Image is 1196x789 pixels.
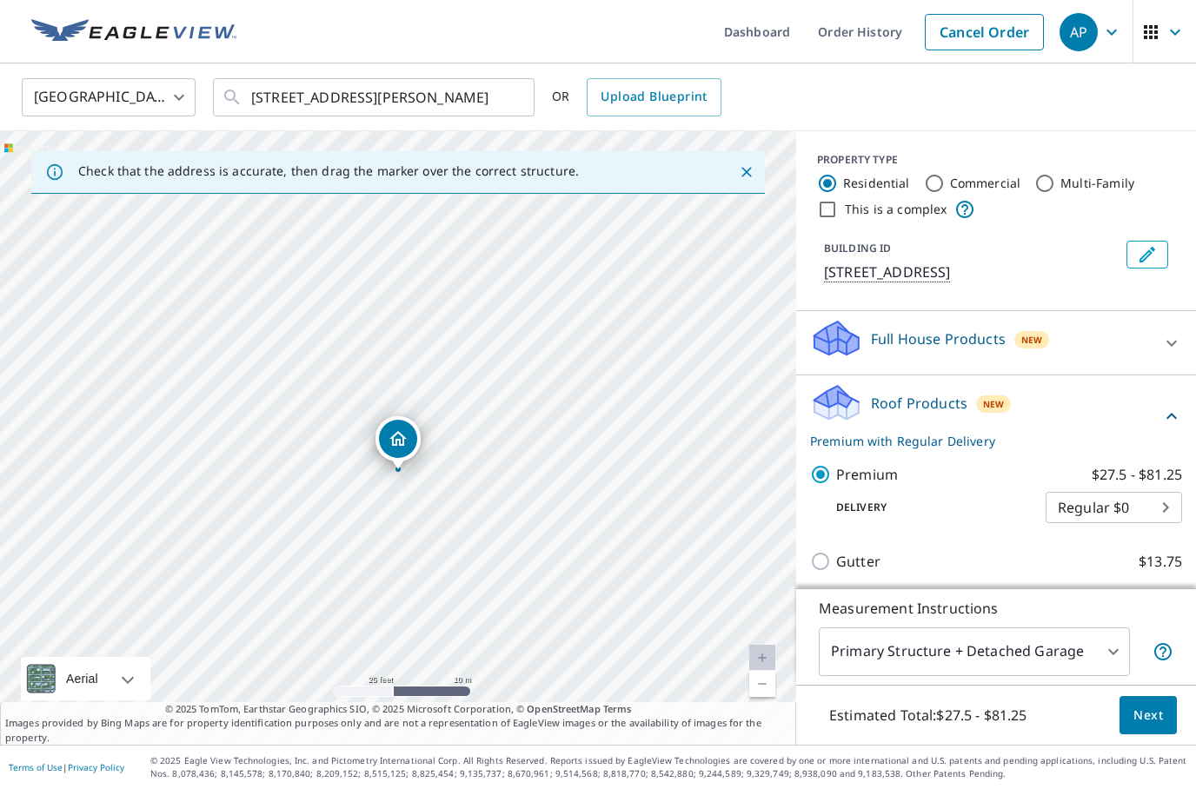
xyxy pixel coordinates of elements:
[527,702,600,715] a: OpenStreetMap
[1046,483,1182,532] div: Regular $0
[815,696,1041,734] p: Estimated Total: $27.5 - $81.25
[1139,551,1182,572] p: $13.75
[1126,241,1168,269] button: Edit building 1
[251,73,499,122] input: Search by address or latitude-longitude
[1133,705,1163,726] span: Next
[165,702,632,717] span: © 2025 TomTom, Earthstar Geographics SIO, © 2025 Microsoft Corporation, ©
[836,464,898,485] p: Premium
[810,432,1161,450] p: Premium with Regular Delivery
[22,73,196,122] div: [GEOGRAPHIC_DATA]
[61,657,103,700] div: Aerial
[817,152,1175,168] div: PROPERTY TYPE
[819,627,1130,676] div: Primary Structure + Detached Garage
[749,671,775,697] a: Current Level 20, Zoom Out
[21,657,150,700] div: Aerial
[925,14,1044,50] a: Cancel Order
[836,551,880,572] p: Gutter
[845,201,947,218] label: This is a complex
[1060,175,1134,192] label: Multi-Family
[810,318,1182,368] div: Full House ProductsNew
[31,19,236,45] img: EV Logo
[1120,696,1177,735] button: Next
[78,163,579,179] p: Check that the address is accurate, then drag the marker over the correct structure.
[9,761,63,773] a: Terms of Use
[819,598,1173,619] p: Measurement Instructions
[824,241,891,255] p: BUILDING ID
[9,762,124,772] p: |
[601,86,707,108] span: Upload Blueprint
[150,754,1187,780] p: © 2025 Eagle View Technologies, Inc. and Pictometry International Corp. All Rights Reserved. Repo...
[552,78,721,116] div: OR
[871,393,967,414] p: Roof Products
[843,175,910,192] label: Residential
[587,78,721,116] a: Upload Blueprint
[1092,464,1182,485] p: $27.5 - $81.25
[983,397,1004,411] span: New
[603,702,632,715] a: Terms
[871,328,1006,349] p: Full House Products
[735,161,758,183] button: Close
[375,416,421,470] div: Dropped pin, building 1, Residential property, 4 Dendron Dr Coraopolis, PA 15108
[810,382,1182,450] div: Roof ProductsNewPremium with Regular Delivery
[810,500,1046,515] p: Delivery
[749,645,775,671] a: Current Level 20, Zoom In Disabled
[1060,13,1098,51] div: AP
[1153,641,1173,662] span: Your report will include the primary structure and a detached garage if one exists.
[68,761,124,773] a: Privacy Policy
[1021,333,1042,347] span: New
[950,175,1021,192] label: Commercial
